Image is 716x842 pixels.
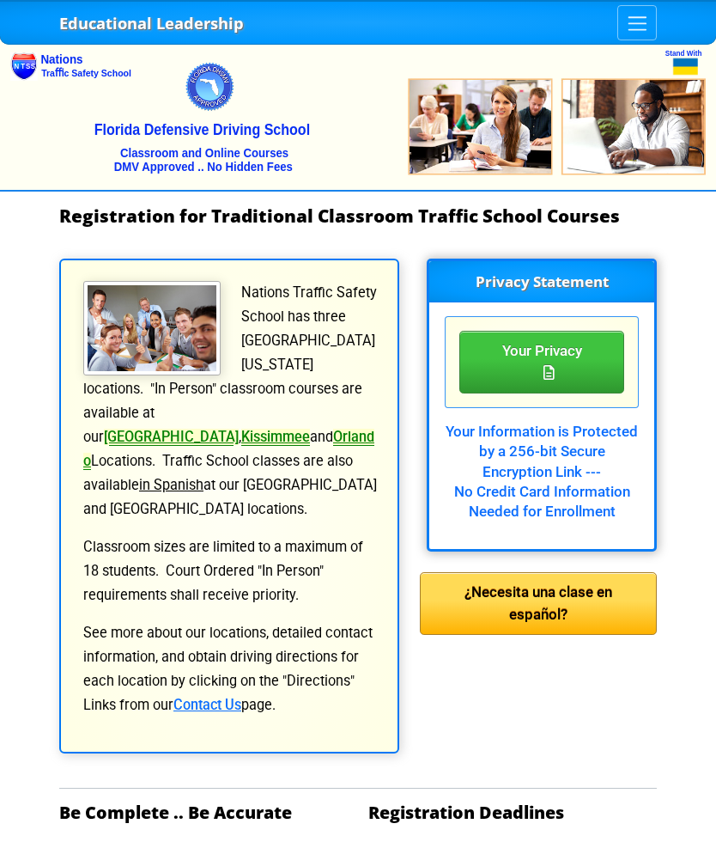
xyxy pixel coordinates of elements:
a: Educational Leadership [59,9,244,37]
img: Nations Traffic School - Your DMV Approved Florida Traffic School [10,31,706,190]
p: Nations Traffic Safety School has three [GEOGRAPHIC_DATA][US_STATE] locations. "In Person" classr... [82,281,377,522]
h1: Registration for Traditional Classroom Traffic School Courses [59,205,657,226]
a: ¿Necesita una clase en español? [420,595,657,611]
p: Classroom sizes are limited to a maximum of 18 students. Court Ordered "In Person" requirements s... [82,535,377,607]
a: Kissimmee [241,429,310,445]
h3: Privacy Statement [429,261,654,302]
u: in Spanish [139,477,203,493]
div: Your Information is Protected by a 256-bit Secure Encryption Link --- No Credit Card Information ... [445,408,639,522]
img: Traffic School Students [83,281,221,375]
a: Contact Us [173,697,241,713]
div: Privacy Statement [459,331,624,394]
p: See more about our locations, detailed contact information, and obtain driving directions for eac... [82,621,377,717]
a: [GEOGRAPHIC_DATA] [104,429,239,445]
div: ¿Necesita una clase en español? [420,572,657,635]
h2: Registration Deadlines [368,802,657,823]
button: Toggle navigation [617,5,657,40]
h2: Be Complete .. Be Accurate [59,802,348,823]
a: Your Privacy [459,351,624,371]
